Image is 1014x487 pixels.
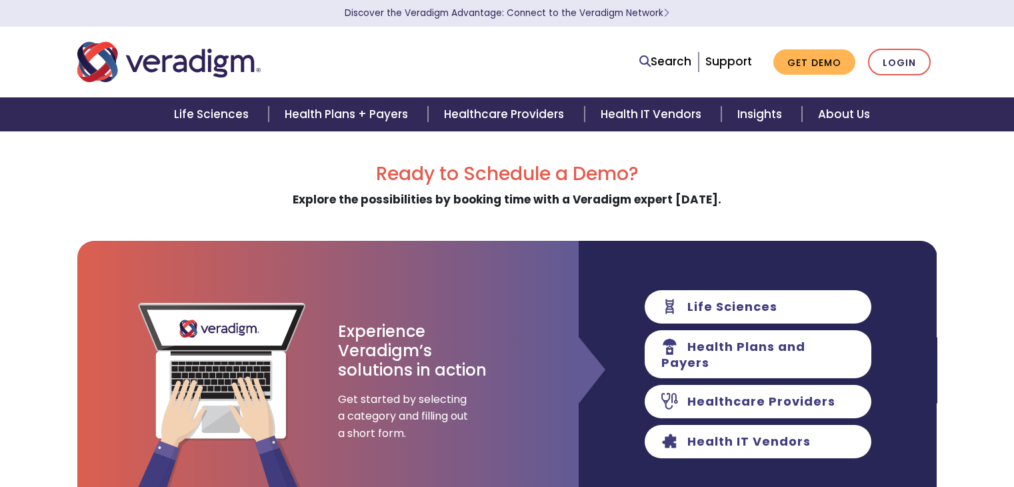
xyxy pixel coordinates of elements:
h2: Ready to Schedule a Demo? [77,163,937,185]
span: Learn More [663,7,669,19]
a: Search [639,53,691,71]
a: Health IT Vendors [585,97,721,131]
a: Discover the Veradigm Advantage: Connect to the Veradigm NetworkLearn More [345,7,669,19]
strong: Explore the possibilities by booking time with a Veradigm expert [DATE]. [293,191,721,207]
a: Health Plans + Payers [269,97,428,131]
span: Get started by selecting a category and filling out a short form. [338,391,471,442]
a: About Us [802,97,886,131]
a: Login [868,49,931,76]
a: Healthcare Providers [428,97,584,131]
a: Insights [721,97,802,131]
img: Veradigm logo [77,40,261,84]
a: Get Demo [773,49,855,75]
a: Support [705,53,752,69]
a: Life Sciences [158,97,269,131]
h3: Experience Veradigm’s solutions in action [338,322,488,380]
